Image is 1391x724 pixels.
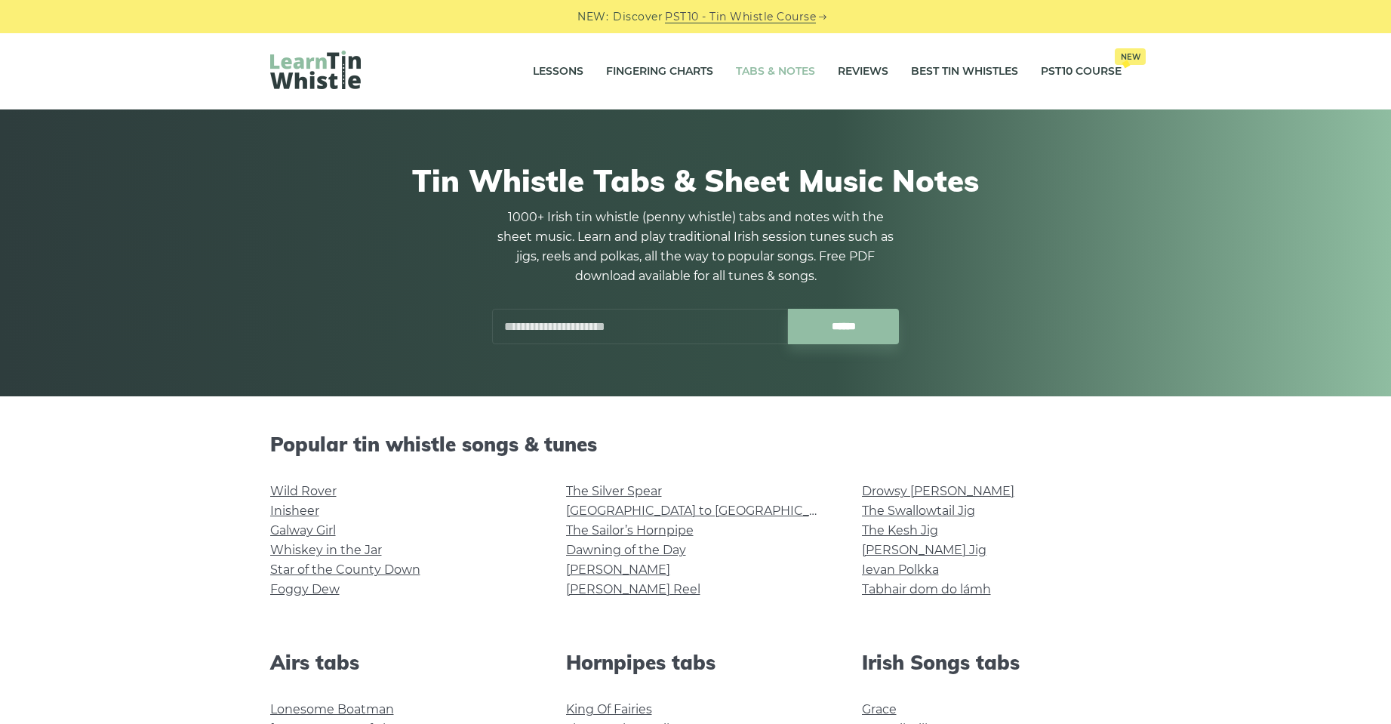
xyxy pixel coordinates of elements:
a: Tabhair dom do lámh [862,582,991,596]
h2: Airs tabs [270,651,530,674]
a: Lessons [533,53,583,91]
a: Ievan Polkka [862,562,939,577]
h2: Hornpipes tabs [566,651,826,674]
a: [PERSON_NAME] Jig [862,543,986,557]
a: Whiskey in the Jar [270,543,382,557]
a: The Kesh Jig [862,523,938,538]
a: The Sailor’s Hornpipe [566,523,694,538]
a: Star of the County Down [270,562,420,577]
a: [GEOGRAPHIC_DATA] to [GEOGRAPHIC_DATA] [566,504,845,518]
a: King Of Fairies [566,702,652,716]
a: Lonesome Boatman [270,702,394,716]
h1: Tin Whistle Tabs & Sheet Music Notes [270,162,1122,199]
h2: Irish Songs tabs [862,651,1122,674]
a: [PERSON_NAME] [566,562,670,577]
h2: Popular tin whistle songs & tunes [270,433,1122,456]
a: Grace [862,702,897,716]
img: LearnTinWhistle.com [270,51,361,89]
a: Wild Rover [270,484,337,498]
a: Reviews [838,53,888,91]
a: Tabs & Notes [736,53,815,91]
a: PST10 CourseNew [1041,53,1122,91]
a: Foggy Dew [270,582,340,596]
a: [PERSON_NAME] Reel [566,582,700,596]
a: The Silver Spear [566,484,662,498]
a: Galway Girl [270,523,336,538]
a: The Swallowtail Jig [862,504,975,518]
p: 1000+ Irish tin whistle (penny whistle) tabs and notes with the sheet music. Learn and play tradi... [492,208,900,286]
a: Fingering Charts [606,53,713,91]
a: Dawning of the Day [566,543,686,557]
a: Drowsy [PERSON_NAME] [862,484,1014,498]
a: Inisheer [270,504,319,518]
a: Best Tin Whistles [911,53,1018,91]
span: New [1115,48,1146,65]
